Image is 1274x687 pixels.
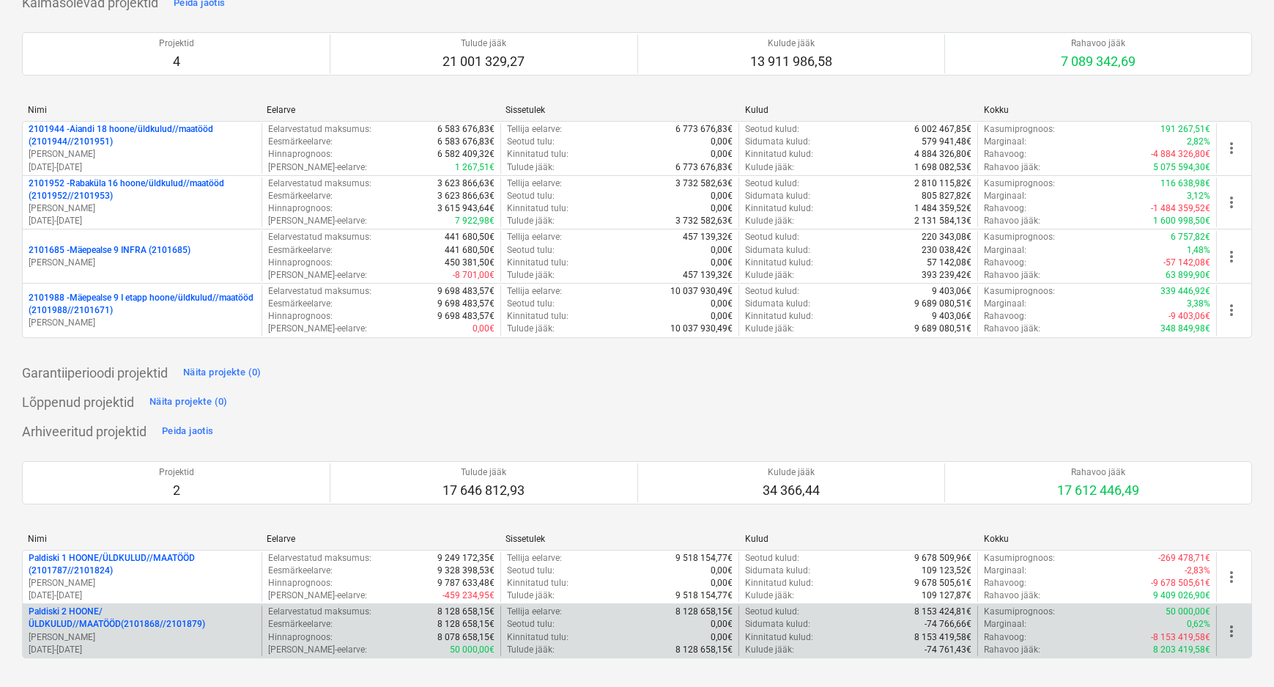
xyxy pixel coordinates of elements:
[268,552,371,565] p: Eelarvestatud maksumus :
[437,618,495,631] p: 8 128 658,15€
[1151,202,1210,215] p: -1 484 359,52€
[914,148,971,161] p: 4 884 326,80€
[1158,552,1210,565] p: -269 478,71€
[984,644,1040,656] p: Rahavoo jääk :
[711,136,733,148] p: 0,00€
[984,631,1026,644] p: Rahavoog :
[711,148,733,161] p: 0,00€
[914,606,971,618] p: 8 153 424,81€
[675,606,733,618] p: 8 128 658,15€
[268,215,367,227] p: [PERSON_NAME]-eelarve :
[29,631,256,644] p: [PERSON_NAME]
[1187,244,1210,257] p: 1,48%
[984,534,1211,544] div: Kokku
[268,589,367,602] p: [PERSON_NAME]-eelarve :
[437,565,495,577] p: 9 328 398,53€
[29,148,256,161] p: [PERSON_NAME]
[914,123,971,136] p: 6 002 467,85€
[675,589,733,602] p: 9 518 154,77€
[437,177,495,190] p: 3 623 866,63€
[507,244,555,257] p: Seotud tulu :
[268,298,333,310] p: Eesmärkeelarve :
[507,123,562,136] p: Tellija eelarve :
[268,269,367,282] p: [PERSON_NAME]-eelarve :
[1153,589,1210,602] p: 9 409 026,90€
[932,310,971,323] p: 9 403,06€
[507,577,569,589] p: Kinnitatud tulu :
[675,177,733,190] p: 3 732 582,63€
[29,644,256,656] p: [DATE] - [DATE]
[437,298,495,310] p: 9 698 483,57€
[984,105,1211,115] div: Kokku
[28,105,255,115] div: Nimi
[1201,617,1274,687] iframe: Chat Widget
[29,215,256,227] p: [DATE] - [DATE]
[925,618,971,631] p: -74 766,66€
[268,177,371,190] p: Eelarvestatud maksumus :
[984,285,1055,298] p: Kasumiprognoos :
[914,161,971,174] p: 1 698 082,53€
[507,202,569,215] p: Kinnitatud tulu :
[984,177,1055,190] p: Kasumiprognoos :
[29,606,256,656] div: Paldiski 2 HOONE/ÜLDKULUD//MAATÖÖD(2101868//2101879)[PERSON_NAME][DATE]-[DATE]
[683,231,733,243] p: 457 139,32€
[159,466,194,479] p: Projektid
[745,534,972,544] div: Kulud
[1057,466,1139,479] p: Rahavoo jääk
[22,394,134,411] p: Lõppenud projektid
[445,244,495,257] p: 441 680,50€
[1187,298,1210,310] p: 3,38%
[437,310,495,323] p: 9 698 483,57€
[445,257,495,269] p: 450 381,50€
[914,323,971,335] p: 9 689 080,51€
[745,244,810,257] p: Sidumata kulud :
[984,323,1040,335] p: Rahavoo jääk :
[675,161,733,174] p: 6 773 676,83€
[711,257,733,269] p: 0,00€
[1169,310,1210,323] p: -9 403,06€
[159,37,194,50] p: Projektid
[745,552,799,565] p: Seotud kulud :
[750,37,832,50] p: Kulude jääk
[268,244,333,257] p: Eesmärkeelarve :
[442,53,525,70] p: 21 001 329,27
[29,552,256,577] p: Paldiski 1 HOONE/ÜLDKULUD//MAATÖÖD (2101787//2101824)
[437,148,495,161] p: 6 582 409,32€
[763,482,820,499] p: 34 366,44
[268,231,371,243] p: Eelarvestatud maksumus :
[268,202,333,215] p: Hinnaprognoos :
[675,123,733,136] p: 6 773 676,83€
[745,606,799,618] p: Seotud kulud :
[984,577,1026,589] p: Rahavoog :
[149,394,228,411] div: Näita projekte (0)
[22,364,168,382] p: Garantiiperioodi projektid
[1153,215,1210,227] p: 1 600 998,50€
[711,631,733,644] p: 0,00€
[29,177,256,228] div: 2101952 -Rabaküla 16 hoone/üldkulud//maatööd (2101952//2101953)[PERSON_NAME][DATE]-[DATE]
[505,105,733,115] div: Sissetulek
[442,482,525,499] p: 17 646 812,93
[925,644,971,656] p: -74 761,43€
[675,552,733,565] p: 9 518 154,77€
[922,589,971,602] p: 109 127,87€
[984,202,1026,215] p: Rahavoog :
[183,364,262,381] div: Näita projekte (0)
[455,161,495,174] p: 1 267,51€
[1163,257,1210,269] p: -57 142,08€
[927,257,971,269] p: 57 142,08€
[922,190,971,202] p: 805 827,82€
[1061,53,1136,70] p: 7 089 342,69
[29,123,256,148] p: 2101944 - Aiandi 18 hoone/üldkulud//maatööd (2101944//2101951)
[984,552,1055,565] p: Kasumiprognoos :
[29,177,256,202] p: 2101952 - Rabaküla 16 hoone/üldkulud//maatööd (2101952//2101953)
[1223,139,1240,157] span: more_vert
[28,534,255,544] div: Nimi
[745,123,799,136] p: Seotud kulud :
[268,606,371,618] p: Eelarvestatud maksumus :
[984,244,1026,257] p: Marginaal :
[745,618,810,631] p: Sidumata kulud :
[507,161,555,174] p: Tulude jääk :
[268,618,333,631] p: Eesmärkeelarve :
[932,285,971,298] p: 9 403,06€
[914,202,971,215] p: 1 484 359,52€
